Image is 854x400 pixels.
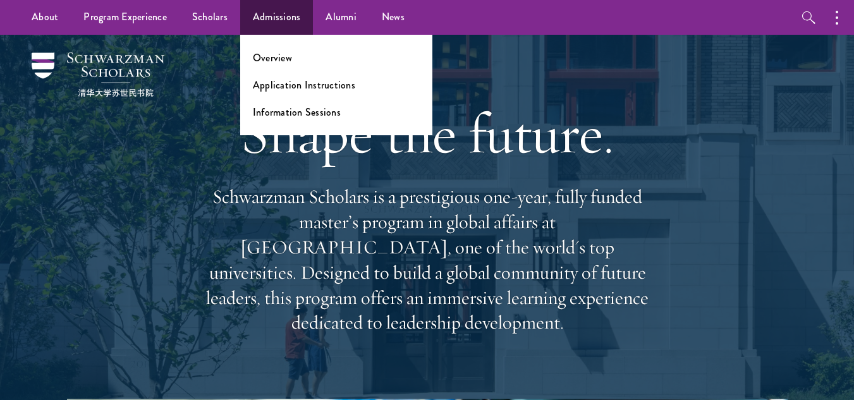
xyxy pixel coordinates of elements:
[32,52,164,97] img: Schwarzman Scholars
[200,185,655,336] p: Schwarzman Scholars is a prestigious one-year, fully funded master’s program in global affairs at...
[253,78,355,92] a: Application Instructions
[253,51,292,65] a: Overview
[253,105,341,119] a: Information Sessions
[200,98,655,169] h1: Shape the future.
